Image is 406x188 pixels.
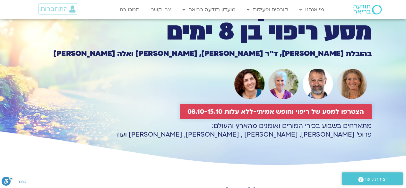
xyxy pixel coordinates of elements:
[117,4,143,16] a: תמכו בנו
[40,5,68,13] span: התחברות
[296,4,327,16] a: מי אנחנו
[35,50,372,57] h1: בהובלת [PERSON_NAME], ד״ר [PERSON_NAME], [PERSON_NAME] ואלה [PERSON_NAME]
[148,4,174,16] a: צרו קשר
[179,4,239,16] a: מועדון תודעה בריאה
[364,175,387,184] span: יצירת קשר
[353,5,382,14] img: תודעה בריאה
[244,4,291,16] a: קורסים ופעילות
[342,172,403,185] a: יצירת קשר
[39,4,77,14] a: התחברות
[35,121,372,139] p: מתארחים בשבוע בכירי המורים ואומנים מהארץ והעולם: פרופ׳ [PERSON_NAME], [PERSON_NAME] , [PERSON_NAM...
[180,104,372,119] a: הצטרפו למסע של ריפוי וחופש אמיתי-ללא עלות 08.10-15.10
[187,108,364,115] span: הצטרפו למסע של ריפוי וחופש אמיתי-ללא עלות 08.10-15.10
